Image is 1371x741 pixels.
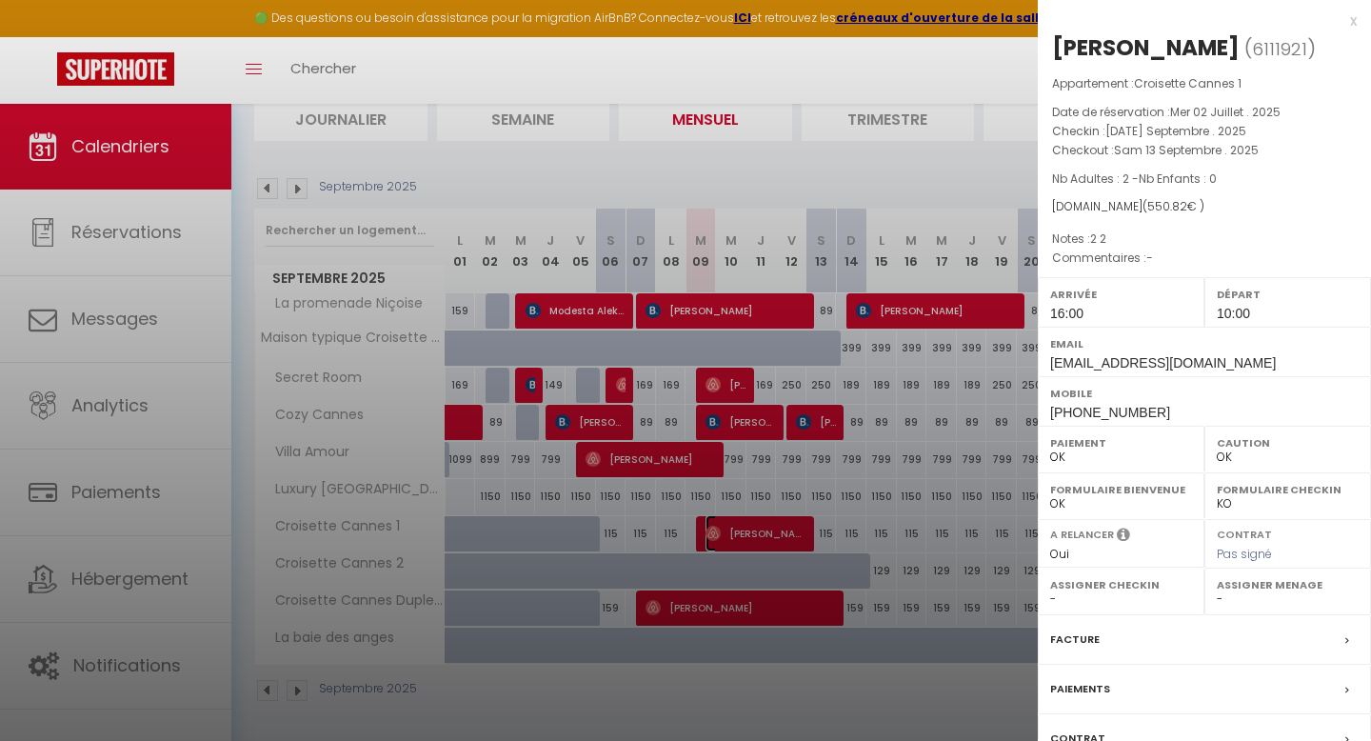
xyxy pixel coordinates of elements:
[1052,230,1357,249] p: Notes :
[1139,170,1217,187] span: Nb Enfants : 0
[1050,355,1276,370] span: [EMAIL_ADDRESS][DOMAIN_NAME]
[1052,198,1357,216] div: [DOMAIN_NAME]
[1050,480,1192,499] label: Formulaire Bienvenue
[1217,433,1359,452] label: Caution
[1244,35,1316,62] span: ( )
[1038,10,1357,32] div: x
[1217,527,1272,539] label: Contrat
[1147,198,1187,214] span: 550.82
[1052,170,1217,187] span: Nb Adultes : 2 -
[1170,104,1281,120] span: Mer 02 Juillet . 2025
[1052,74,1357,93] p: Appartement :
[1050,384,1359,403] label: Mobile
[1050,679,1110,699] label: Paiements
[1052,103,1357,122] p: Date de réservation :
[1050,575,1192,594] label: Assigner Checkin
[15,8,72,65] button: Ouvrir le widget de chat LiveChat
[1050,285,1192,304] label: Arrivée
[1217,546,1272,562] span: Pas signé
[1052,249,1357,268] p: Commentaires :
[1142,198,1204,214] span: ( € )
[1252,37,1307,61] span: 6111921
[1052,141,1357,160] p: Checkout :
[1052,122,1357,141] p: Checkin :
[1105,123,1246,139] span: [DATE] Septembre . 2025
[1217,480,1359,499] label: Formulaire Checkin
[1050,405,1170,420] span: [PHONE_NUMBER]
[1052,32,1240,63] div: [PERSON_NAME]
[1217,575,1359,594] label: Assigner Menage
[1050,306,1083,321] span: 16:00
[1134,75,1242,91] span: Croisette Cannes 1
[1117,527,1130,548] i: Sélectionner OUI si vous souhaiter envoyer les séquences de messages post-checkout
[1050,433,1192,452] label: Paiement
[1114,142,1259,158] span: Sam 13 Septembre . 2025
[1050,527,1114,543] label: A relancer
[1217,285,1359,304] label: Départ
[1050,334,1359,353] label: Email
[1217,306,1250,321] span: 10:00
[1146,250,1153,266] span: -
[1090,230,1106,247] span: 2 2
[1050,630,1100,650] label: Facture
